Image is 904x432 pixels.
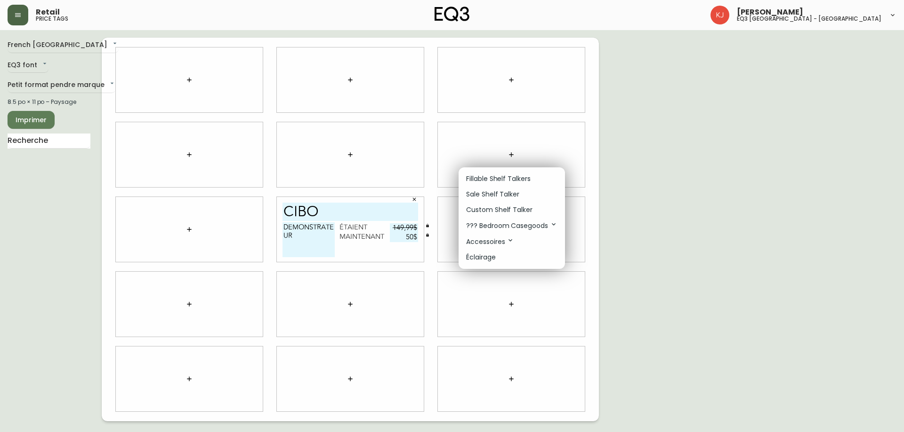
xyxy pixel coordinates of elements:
p: Accessoires [466,236,514,247]
p: ??? Bedroom Casegoods [466,220,557,231]
p: Éclairage [466,252,496,262]
p: Fillable Shelf Talkers [466,174,531,184]
p: Sale Shelf Talker [466,189,519,199]
p: Custom Shelf Talker [466,205,533,215]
